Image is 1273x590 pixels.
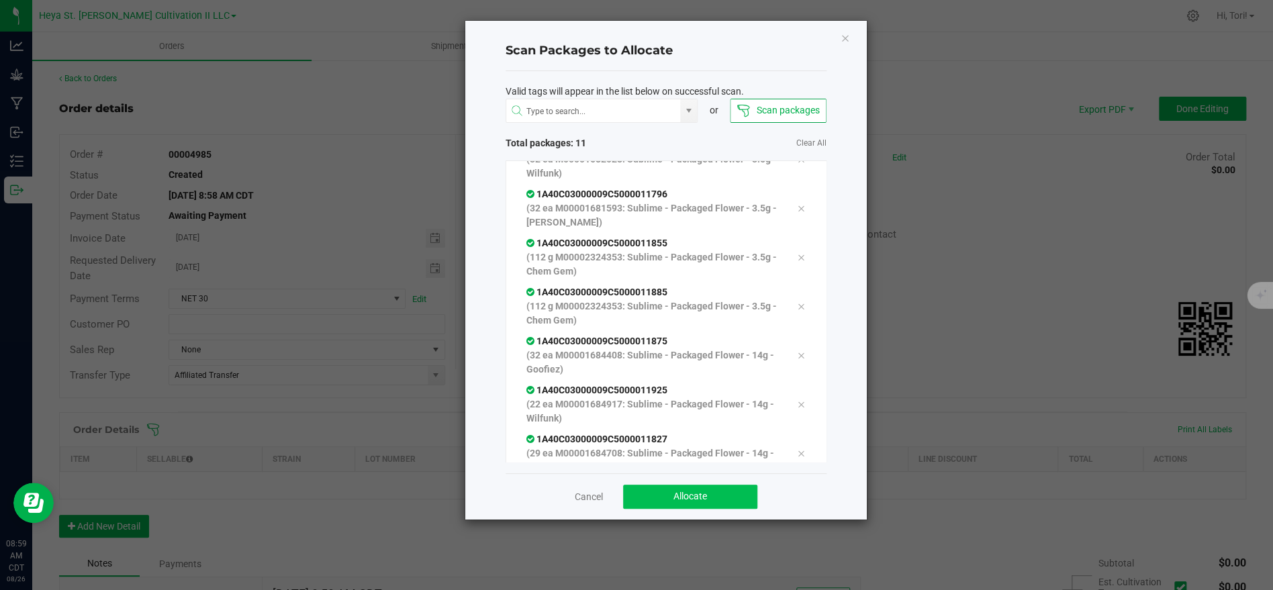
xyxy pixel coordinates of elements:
[730,99,826,123] button: Scan packages
[526,287,667,297] span: 1A40C03000009C5000011885
[841,30,850,46] button: Close
[787,445,815,461] div: Remove tag
[787,298,815,314] div: Remove tag
[787,200,815,216] div: Remove tag
[575,490,603,503] a: Cancel
[506,42,827,60] h4: Scan Packages to Allocate
[787,347,815,363] div: Remove tag
[526,238,536,248] span: In Sync
[526,397,777,426] p: (22 ea M00001684917: Sublime - Packaged Flower - 14g - Wilfunk)
[526,336,667,346] span: 1A40C03000009C5000011875
[526,446,777,475] p: (29 ea M00001684708: Sublime - Packaged Flower - 14g - [PERSON_NAME])
[673,491,707,501] span: Allocate
[526,434,536,444] span: In Sync
[526,238,667,248] span: 1A40C03000009C5000011855
[787,249,815,265] div: Remove tag
[526,250,777,279] p: (112 g M00002324353: Sublime - Packaged Flower - 3.5g - Chem Gem)
[526,287,536,297] span: In Sync
[623,485,757,509] button: Allocate
[526,201,777,230] p: (32 ea M00001681593: Sublime - Packaged Flower - 3.5g - [PERSON_NAME])
[506,85,744,99] span: Valid tags will appear in the list below on successful scan.
[13,483,54,523] iframe: Resource center
[526,336,536,346] span: In Sync
[526,299,777,328] p: (112 g M00002324353: Sublime - Packaged Flower - 3.5g - Chem Gem)
[526,385,536,395] span: In Sync
[526,385,667,395] span: 1A40C03000009C5000011925
[526,434,667,444] span: 1A40C03000009C5000011827
[506,136,666,150] span: Total packages: 11
[796,138,827,149] a: Clear All
[526,152,777,181] p: (32 ea M00001682028: Sublime - Packaged Flower - 3.5g - Wilfunk)
[526,348,777,377] p: (32 ea M00001684408: Sublime - Packaged Flower - 14g - Goofiez)
[506,99,681,124] input: NO DATA FOUND
[698,103,730,117] div: or
[526,189,536,199] span: In Sync
[526,189,667,199] span: 1A40C03000009C5000011796
[787,396,815,412] div: Remove tag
